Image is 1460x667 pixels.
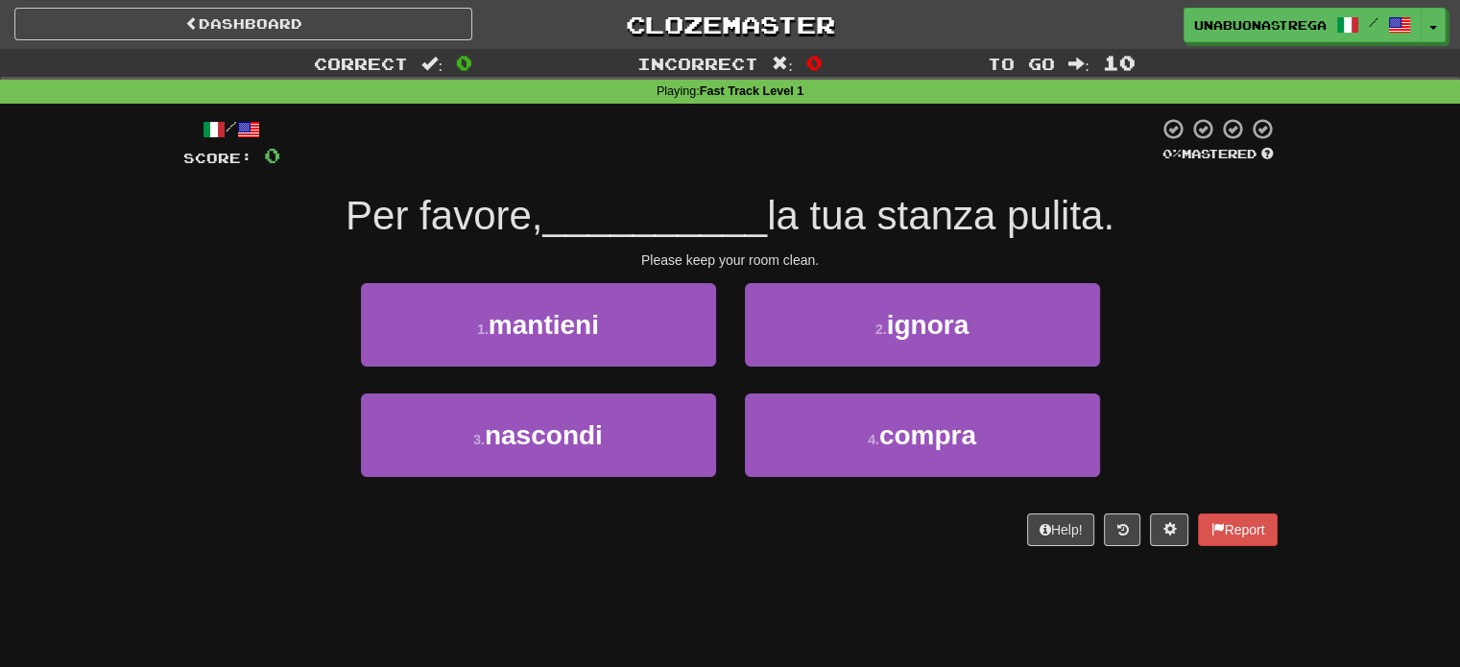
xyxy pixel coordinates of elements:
[14,8,472,40] a: Dashboard
[637,54,758,73] span: Incorrect
[1162,146,1182,161] span: 0 %
[1198,513,1277,546] button: Report
[1159,146,1278,163] div: Mastered
[183,150,252,166] span: Score:
[988,54,1055,73] span: To go
[421,56,443,72] span: :
[361,393,716,477] button: 3.nascondi
[1027,513,1095,546] button: Help!
[477,322,489,337] small: 1 .
[489,310,599,340] span: mantieni
[1103,51,1136,74] span: 10
[542,193,767,238] span: __________
[868,432,879,447] small: 4 .
[1194,16,1327,34] span: UnaBuonaStrega
[887,310,969,340] span: ignora
[473,432,485,447] small: 3 .
[183,250,1278,270] div: Please keep your room clean.
[485,420,603,450] span: nascondi
[700,84,804,98] strong: Fast Track Level 1
[745,393,1100,477] button: 4.compra
[264,143,280,167] span: 0
[1104,513,1140,546] button: Round history (alt+y)
[501,8,959,41] a: Clozemaster
[772,56,793,72] span: :
[745,283,1100,367] button: 2.ignora
[1068,56,1089,72] span: :
[183,117,280,141] div: /
[879,420,976,450] span: compra
[361,283,716,367] button: 1.mantieni
[767,193,1114,238] span: la tua stanza pulita.
[346,193,542,238] span: Per favore,
[1369,15,1378,29] span: /
[1184,8,1422,42] a: UnaBuonaStrega /
[806,51,823,74] span: 0
[875,322,887,337] small: 2 .
[456,51,472,74] span: 0
[314,54,408,73] span: Correct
